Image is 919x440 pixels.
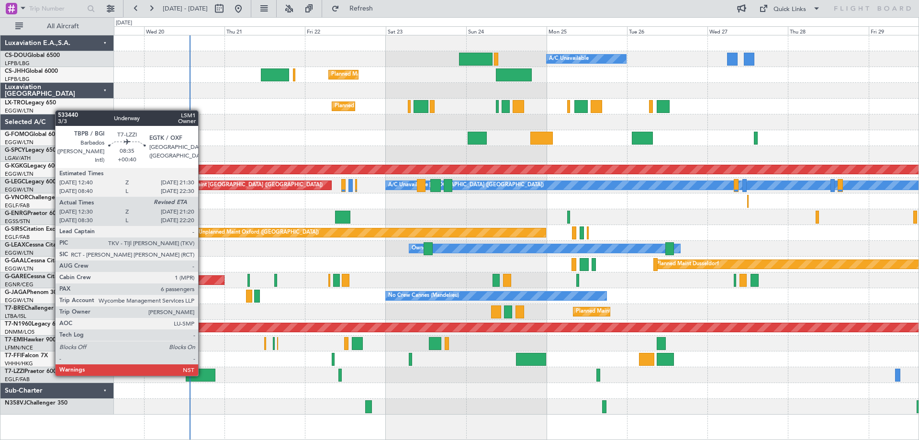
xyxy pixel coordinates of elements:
a: T7-LZZIPraetor 600 [5,369,56,374]
span: T7-BRE [5,305,24,311]
span: G-VNOR [5,195,28,201]
button: Quick Links [754,1,825,16]
span: G-SPCY [5,147,25,153]
a: LFPB/LBG [5,76,30,83]
div: Planned Maint [GEOGRAPHIC_DATA] ([GEOGRAPHIC_DATA]) [172,178,323,192]
span: T7-FFI [5,353,22,359]
a: CS-JHHGlobal 6000 [5,68,58,74]
div: Thu 28 [788,26,868,35]
input: Trip Number [29,1,84,16]
a: G-SPCYLegacy 650 [5,147,56,153]
span: T7-N1960 [5,321,32,327]
a: G-GARECessna Citation XLS+ [5,274,84,280]
a: EGGW/LTN [5,186,34,193]
span: Refresh [341,5,381,12]
div: Wed 27 [707,26,788,35]
a: EGGW/LTN [5,107,34,114]
span: T7-EMI [5,337,23,343]
span: LX-TRO [5,100,25,106]
div: Unplanned Maint Oxford ([GEOGRAPHIC_DATA]) [199,226,319,240]
a: CS-DOUGlobal 6500 [5,53,60,58]
div: Sat 23 [386,26,466,35]
a: EGSS/STN [5,218,30,225]
a: EGGW/LTN [5,249,34,257]
span: G-GARE [5,274,27,280]
a: G-SIRSCitation Excel [5,226,60,232]
a: LTBA/ISL [5,313,26,320]
div: Wed 20 [144,26,224,35]
button: All Aircraft [11,19,104,34]
div: Fri 22 [305,26,385,35]
a: T7-BREChallenger 604 [5,305,66,311]
div: No Crew Cannes (Mandelieu) [388,289,459,303]
a: LX-TROLegacy 650 [5,100,56,106]
a: VHHH/HKG [5,360,33,367]
a: G-LEAXCessna Citation XLS [5,242,78,248]
span: G-JAGA [5,290,27,295]
a: T7-EMIHawker 900XP [5,337,63,343]
span: CS-JHH [5,68,25,74]
a: EGGW/LTN [5,265,34,272]
a: EGGW/LTN [5,297,34,304]
a: N358VJChallenger 350 [5,400,67,406]
div: A/C Unavailable [549,52,589,66]
a: G-ENRGPraetor 600 [5,211,59,216]
span: G-ENRG [5,211,27,216]
div: Tue 26 [627,26,707,35]
a: T7-FFIFalcon 7X [5,353,48,359]
span: G-KGKG [5,163,27,169]
a: EGLF/FAB [5,234,30,241]
a: G-JAGAPhenom 300 [5,290,60,295]
span: G-GAAL [5,258,27,264]
div: Sun 24 [466,26,547,35]
span: T7-LZZI [5,369,24,374]
span: G-SIRS [5,226,23,232]
div: Planned Maint [GEOGRAPHIC_DATA] ([GEOGRAPHIC_DATA]) [331,68,482,82]
a: EGGW/LTN [5,170,34,178]
a: G-FOMOGlobal 6000 [5,132,62,137]
span: G-LEAX [5,242,25,248]
div: Quick Links [773,5,806,14]
a: T7-N1960Legacy 650 [5,321,62,327]
a: G-KGKGLegacy 600 [5,163,58,169]
span: CS-DOU [5,53,27,58]
div: Planned Maint [GEOGRAPHIC_DATA] ([GEOGRAPHIC_DATA]) [335,99,485,113]
a: EGGW/LTN [5,139,34,146]
div: Planned Maint [GEOGRAPHIC_DATA] ([GEOGRAPHIC_DATA]) [576,305,727,319]
a: EGNR/CEG [5,281,34,288]
a: G-VNORChallenger 650 [5,195,69,201]
div: A/C Unavailable [GEOGRAPHIC_DATA] ([GEOGRAPHIC_DATA]) [388,178,544,192]
a: G-LEGCLegacy 600 [5,179,56,185]
a: DNMM/LOS [5,328,34,336]
div: Thu 21 [224,26,305,35]
span: N358VJ [5,400,26,406]
button: Refresh [327,1,384,16]
a: LFMN/NCE [5,344,33,351]
div: Mon 25 [547,26,627,35]
div: Owner [412,241,428,256]
a: EGLF/FAB [5,376,30,383]
a: LFPB/LBG [5,60,30,67]
span: [DATE] - [DATE] [163,4,208,13]
span: All Aircraft [25,23,101,30]
div: [DATE] [116,19,132,27]
a: EGLF/FAB [5,202,30,209]
span: G-LEGC [5,179,25,185]
div: Planned Maint Dusseldorf [656,257,719,271]
a: LGAV/ATH [5,155,31,162]
span: G-FOMO [5,132,29,137]
a: G-GAALCessna Citation XLS+ [5,258,84,264]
